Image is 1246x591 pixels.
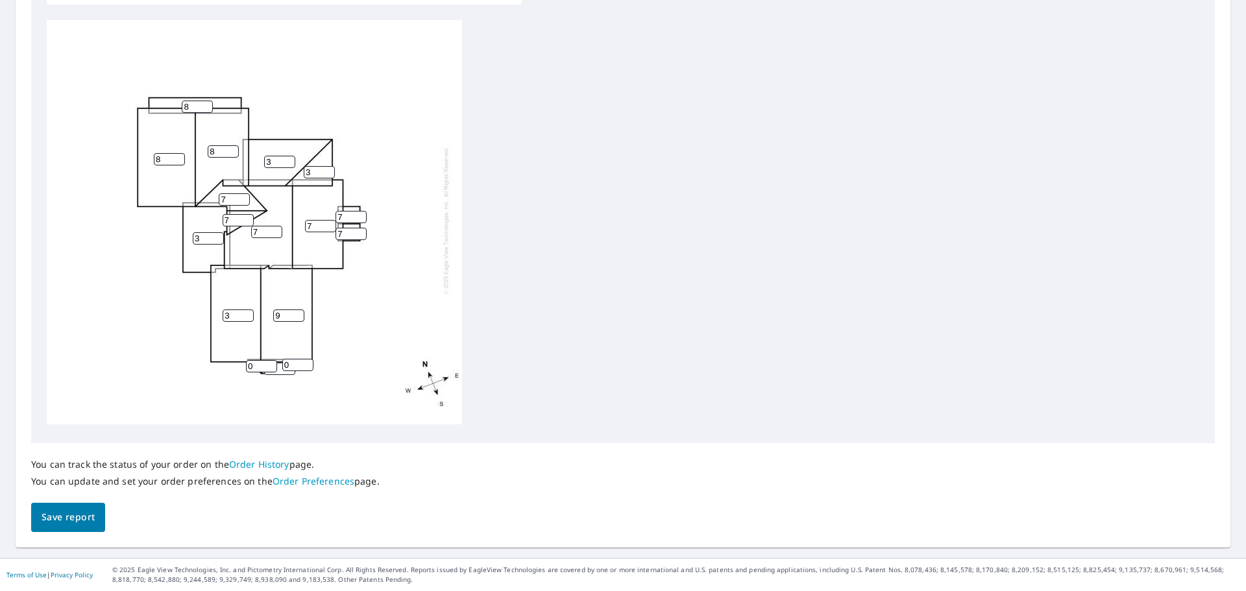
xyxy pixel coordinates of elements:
[6,570,47,579] a: Terms of Use
[51,570,93,579] a: Privacy Policy
[31,503,105,532] button: Save report
[31,459,380,470] p: You can track the status of your order on the page.
[31,476,380,487] p: You can update and set your order preferences on the page.
[6,571,93,579] p: |
[273,475,354,487] a: Order Preferences
[112,565,1240,585] p: © 2025 Eagle View Technologies, Inc. and Pictometry International Corp. All Rights Reserved. Repo...
[229,458,289,470] a: Order History
[42,509,95,525] span: Save report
